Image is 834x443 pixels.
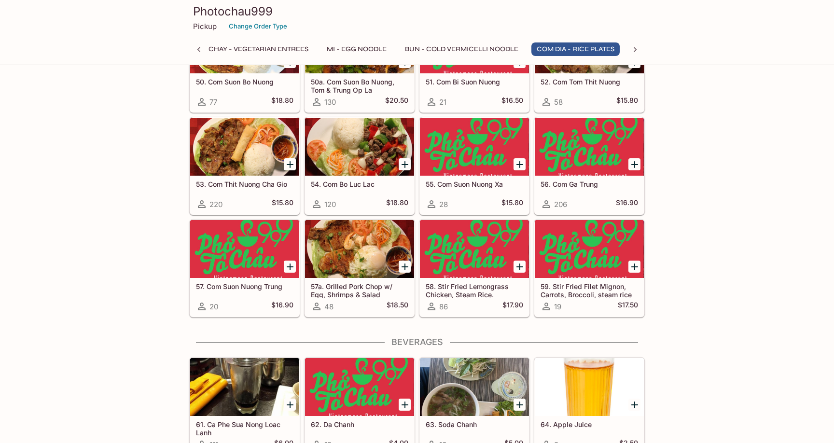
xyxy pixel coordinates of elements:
[535,358,644,416] div: 64. Apple Juice
[502,301,523,312] h5: $17.90
[419,117,529,215] a: 55. Com Suon Nuong Xa28$15.80
[387,301,408,312] h5: $18.50
[628,158,640,170] button: Add 56. Com Ga Trung
[190,117,300,215] a: 53. Com Thit Nuong Cha Gio220$15.80
[426,282,523,298] h5: 58. Stir Fried Lemongrass Chicken, Steam Rice.
[209,97,217,107] span: 77
[554,200,567,209] span: 206
[324,302,334,311] span: 48
[628,399,640,411] button: Add 64. Apple Juice
[305,220,415,317] a: 57a. Grilled Pork Chop w/ Egg, Shrimps & Salad48$18.50
[311,282,408,298] h5: 57a. Grilled Pork Chop w/ Egg, Shrimps & Salad
[400,42,524,56] button: Bun - Cold Vermicelli Noodle
[190,358,299,416] div: 61. Ca Phe Sua Nong Loac Lanh
[439,97,446,107] span: 21
[305,117,415,215] a: 54. Com Bo Luc Lac120$18.80
[534,117,644,215] a: 56. Com Ga Trung206$16.90
[190,220,299,278] div: 57. Com Suon Nuong Trung
[189,337,645,347] h4: Beverages
[185,42,314,56] button: Mon Chay - Vegetarian Entrees
[284,261,296,273] button: Add 57. Com Suon Nuong Trung
[324,200,336,209] span: 120
[272,198,293,210] h5: $15.80
[321,42,392,56] button: Mi - Egg Noodle
[535,15,644,73] div: 52. Com Tom Thit Nuong
[514,399,526,411] button: Add 63. Soda Chanh
[196,282,293,291] h5: 57. Com Suon Nuong Trung
[284,158,296,170] button: Add 53. Com Thit Nuong Cha Gio
[541,78,638,86] h5: 52. Com Tom Thit Nuong
[311,180,408,188] h5: 54. Com Bo Luc Lac
[531,42,620,56] button: Com Dia - Rice Plates
[193,4,641,19] h3: Photochau999
[554,97,563,107] span: 58
[514,158,526,170] button: Add 55. Com Suon Nuong Xa
[426,78,523,86] h5: 51. Com Bi Suon Nuong
[514,261,526,273] button: Add 58. Stir Fried Lemongrass Chicken, Steam Rice.
[399,261,411,273] button: Add 57a. Grilled Pork Chop w/ Egg, Shrimps & Salad
[190,15,299,73] div: 50. Com Suon Bo Nuong
[386,198,408,210] h5: $18.80
[535,220,644,278] div: 59. Stir Fried Filet Mignon, Carrots, Broccoli, steam rice
[193,22,217,31] p: Pickup
[426,180,523,188] h5: 55. Com Suon Nuong Xa
[399,158,411,170] button: Add 54. Com Bo Luc Lac
[420,358,529,416] div: 63. Soda Chanh
[534,220,644,317] a: 59. Stir Fried Filet Mignon, Carrots, Broccoli, steam rice19$17.50
[385,96,408,108] h5: $20.50
[420,220,529,278] div: 58. Stir Fried Lemongrass Chicken, Steam Rice.
[196,420,293,436] h5: 61. Ca Phe Sua Nong Loac Lanh
[420,118,529,176] div: 55. Com Suon Nuong Xa
[419,220,529,317] a: 58. Stir Fried Lemongrass Chicken, Steam Rice.86$17.90
[311,78,408,94] h5: 50a. Com Suon Bo Nuong, Tom & Trung Op La
[271,301,293,312] h5: $16.90
[501,96,523,108] h5: $16.50
[209,200,222,209] span: 220
[271,96,293,108] h5: $18.80
[284,399,296,411] button: Add 61. Ca Phe Sua Nong Loac Lanh
[616,96,638,108] h5: $15.80
[196,180,293,188] h5: 53. Com Thit Nuong Cha Gio
[399,399,411,411] button: Add 62. Da Chanh
[541,180,638,188] h5: 56. Com Ga Trung
[439,200,448,209] span: 28
[535,118,644,176] div: 56. Com Ga Trung
[628,261,640,273] button: Add 59. Stir Fried Filet Mignon, Carrots, Broccoli, steam rice
[439,302,448,311] span: 86
[420,15,529,73] div: 51. Com Bi Suon Nuong
[616,198,638,210] h5: $16.90
[190,118,299,176] div: 53. Com Thit Nuong Cha Gio
[324,97,336,107] span: 130
[305,118,414,176] div: 54. Com Bo Luc Lac
[305,358,414,416] div: 62. Da Chanh
[618,301,638,312] h5: $17.50
[209,302,218,311] span: 20
[190,220,300,317] a: 57. Com Suon Nuong Trung20$16.90
[224,19,292,34] button: Change Order Type
[501,198,523,210] h5: $15.80
[305,15,414,73] div: 50a. Com Suon Bo Nuong, Tom & Trung Op La
[554,302,561,311] span: 19
[305,220,414,278] div: 57a. Grilled Pork Chop w/ Egg, Shrimps & Salad
[541,282,638,298] h5: 59. Stir Fried Filet Mignon, Carrots, Broccoli, steam rice
[196,78,293,86] h5: 50. Com Suon Bo Nuong
[426,420,523,429] h5: 63. Soda Chanh
[541,420,638,429] h5: 64. Apple Juice
[311,420,408,429] h5: 62. Da Chanh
